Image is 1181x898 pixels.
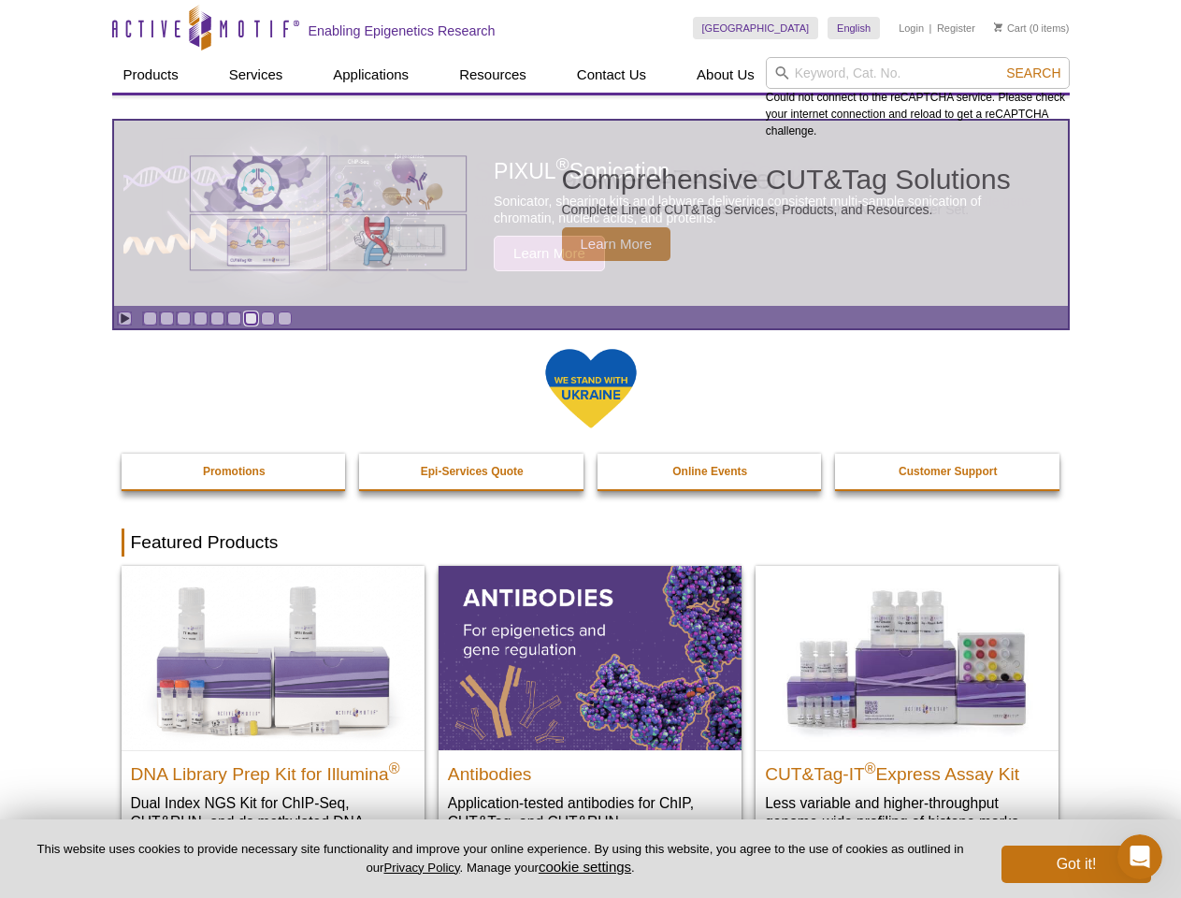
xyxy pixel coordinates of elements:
a: Go to slide 7 [244,311,258,326]
p: This website uses cookies to provide necessary site functionality and improve your online experie... [30,841,971,876]
article: Comprehensive CUT&Tag Solutions [114,121,1068,306]
button: Search [1001,65,1066,81]
a: Applications [322,57,420,93]
a: Resources [448,57,538,93]
img: Various genetic charts and diagrams. [188,154,468,272]
li: (0 items) [994,17,1070,39]
a: All Antibodies Antibodies Application-tested antibodies for ChIP, CUT&Tag, and CUT&RUN. [439,566,742,849]
a: About Us [685,57,766,93]
strong: Promotions [203,465,266,478]
a: Register [937,22,975,35]
button: cookie settings [539,859,631,875]
a: Go to slide 8 [261,311,275,326]
strong: Customer Support [899,465,997,478]
img: Your Cart [994,22,1002,32]
a: Cart [994,22,1027,35]
a: Go to slide 5 [210,311,224,326]
a: Products [112,57,190,93]
a: English [828,17,880,39]
a: Epi-Services Quote [359,454,585,489]
p: Dual Index NGS Kit for ChIP-Seq, CUT&RUN, and ds methylated DNA assays. [131,793,415,850]
img: DNA Library Prep Kit for Illumina [122,566,425,749]
input: Keyword, Cat. No. [766,57,1070,89]
h2: Featured Products [122,529,1060,557]
a: CUT&Tag-IT® Express Assay Kit CUT&Tag-IT®Express Assay Kit Less variable and higher-throughput ge... [756,566,1059,849]
sup: ® [389,760,400,775]
a: Go to slide 4 [194,311,208,326]
a: Privacy Policy [383,861,459,875]
h2: Enabling Epigenetics Research [309,22,496,39]
h2: CUT&Tag-IT Express Assay Kit [765,756,1049,784]
sup: ® [865,760,876,775]
button: Got it! [1001,846,1151,883]
img: All Antibodies [439,566,742,749]
p: Complete Line of CUT&Tag Services, Products, and Resources. [562,201,1011,218]
a: Online Events [598,454,824,489]
img: CUT&Tag-IT® Express Assay Kit [756,566,1059,749]
a: Various genetic charts and diagrams. Comprehensive CUT&Tag Solutions Complete Line of CUT&Tag Ser... [114,121,1068,306]
a: Promotions [122,454,348,489]
strong: Epi-Services Quote [421,465,524,478]
h2: Comprehensive CUT&Tag Solutions [562,166,1011,194]
iframe: Intercom live chat [1117,834,1162,879]
img: We Stand With Ukraine [544,347,638,430]
a: [GEOGRAPHIC_DATA] [693,17,819,39]
a: Toggle autoplay [118,311,132,326]
strong: Online Events [672,465,747,478]
div: Could not connect to the reCAPTCHA service. Please check your internet connection and reload to g... [766,57,1070,139]
a: Go to slide 6 [227,311,241,326]
a: Go to slide 9 [278,311,292,326]
li: | [929,17,932,39]
a: Go to slide 1 [143,311,157,326]
a: Go to slide 2 [160,311,174,326]
a: Customer Support [835,454,1061,489]
p: Application-tested antibodies for ChIP, CUT&Tag, and CUT&RUN. [448,793,732,832]
a: Contact Us [566,57,657,93]
span: Search [1006,65,1060,80]
a: Go to slide 3 [177,311,191,326]
a: DNA Library Prep Kit for Illumina DNA Library Prep Kit for Illumina® Dual Index NGS Kit for ChIP-... [122,566,425,868]
h2: Antibodies [448,756,732,784]
a: Services [218,57,295,93]
h2: DNA Library Prep Kit for Illumina [131,756,415,784]
span: Learn More [562,227,671,261]
p: Less variable and higher-throughput genome-wide profiling of histone marks​. [765,793,1049,832]
a: Login [899,22,924,35]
